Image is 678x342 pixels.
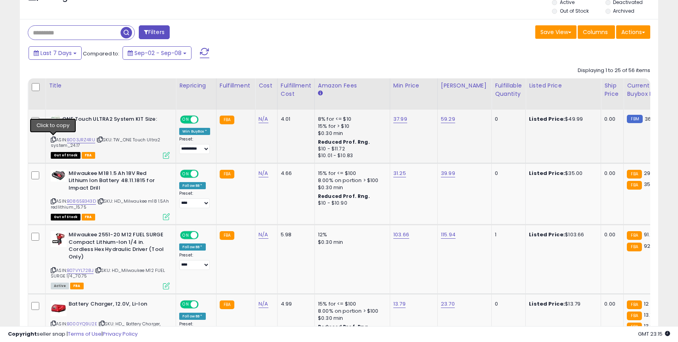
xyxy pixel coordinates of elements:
div: 0 [495,300,519,308]
a: N/A [259,115,268,123]
div: ASIN: [51,116,170,158]
div: Follow BB * [179,243,206,251]
div: $10 - $11.72 [318,146,384,152]
b: Milwaukee 2551-20 M12 FUEL SURGE Compact Lithium-Ion 1/4 in. Cordless Hex Hydraulic Driver (Tool ... [69,231,165,262]
div: 4.99 [281,300,308,308]
div: Cost [259,82,274,90]
div: Repricing [179,82,213,90]
b: Listed Price: [529,300,565,308]
div: 0.00 [604,300,617,308]
span: ON [181,301,191,308]
div: 0.00 [604,231,617,238]
div: Fulfillment Cost [281,82,311,98]
b: Reduced Prof. Rng. [318,139,370,145]
a: B0865B343D [67,198,96,205]
div: $13.79 [529,300,595,308]
small: FBA [627,181,642,190]
small: FBA [627,231,642,240]
div: $0.30 min [318,184,384,191]
button: Columns [578,25,615,39]
div: 8% for <= $10 [318,116,384,123]
small: FBA [220,116,234,124]
div: Follow BB * [179,313,206,320]
b: ONE Touch ULTRA2 System KIT Size: 1 [62,116,159,132]
div: 5.98 [281,231,308,238]
div: $35.00 [529,170,595,177]
small: FBA [627,170,642,179]
div: 0.00 [604,116,617,123]
a: Privacy Policy [103,330,138,338]
div: 15% for <= $100 [318,170,384,177]
span: 35 [644,180,650,188]
span: All listings currently available for purchase on Amazon [51,283,69,289]
span: FBA [82,152,95,159]
small: FBA [220,300,234,309]
div: $0.30 min [318,239,384,246]
div: $103.66 [529,231,595,238]
div: 4.66 [281,170,308,177]
a: 103.66 [393,231,409,239]
a: B003JRZ4RU [67,137,95,143]
span: 91.29 [644,231,657,238]
div: Follow BB * [179,182,206,189]
div: 0.00 [604,170,617,177]
button: Sep-02 - Sep-08 [123,46,192,60]
div: 4.01 [281,116,308,123]
div: 15% for <= $100 [318,300,384,308]
a: 37.99 [393,115,407,123]
span: | SKU: HD_Milwaukee m18 1.5Ah redlithium_15.75 [51,198,169,210]
div: 12% [318,231,384,238]
div: Preset: [179,137,210,154]
b: Listed Price: [529,115,565,123]
a: 59.29 [441,115,455,123]
img: 41ziY0zqdXL._SL40_.jpg [51,170,67,182]
button: Actions [616,25,650,39]
div: 8.00% on portion > $100 [318,177,384,184]
div: 15% for > $10 [318,123,384,130]
button: Save View [535,25,576,39]
div: $10 - $10.90 [318,200,384,207]
span: FBA [70,283,84,289]
label: Archived [613,8,634,14]
div: Min Price [393,82,434,90]
b: Reduced Prof. Rng. [318,193,370,199]
strong: Copyright [8,330,37,338]
div: ASIN: [51,170,170,220]
div: 1 [495,231,519,238]
div: $10.01 - $10.83 [318,152,384,159]
div: Preset: [179,253,210,270]
button: Last 7 Days [29,46,82,60]
div: seller snap | | [8,331,138,338]
div: [PERSON_NAME] [441,82,488,90]
small: FBM [627,115,642,123]
a: 23.70 [441,300,455,308]
span: OFF [197,170,210,177]
span: OFF [197,232,210,239]
a: N/A [259,169,268,177]
a: 39.99 [441,169,455,177]
span: All listings that are currently out of stock and unavailable for purchase on Amazon [51,214,80,220]
div: Amazon Fees [318,82,387,90]
span: 29 [644,169,650,177]
span: FBA [82,214,95,220]
a: 13.79 [393,300,406,308]
span: 92 [644,242,650,250]
a: B07VYL728J [67,267,94,274]
label: Out of Stock [560,8,589,14]
img: 31Kk0+lS0-L._SL40_.jpg [51,300,67,316]
small: FBA [627,300,642,309]
small: FBA [627,312,642,320]
a: N/A [259,231,268,239]
small: Amazon Fees. [318,90,323,97]
button: Filters [139,25,170,39]
a: 31.25 [393,169,406,177]
span: ON [181,116,191,123]
a: 115.94 [441,231,456,239]
b: Battery Charger, 12.0V, Li-Ion [69,300,165,310]
span: ON [181,232,191,239]
div: $0.30 min [318,315,384,322]
span: | SKU: TW_ONE Touch Ultra2 system_24.17 [51,137,160,148]
div: 0 [495,116,519,123]
span: 12 [644,300,649,308]
img: 41prDTzJjJL._SL40_.jpg [51,231,67,247]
